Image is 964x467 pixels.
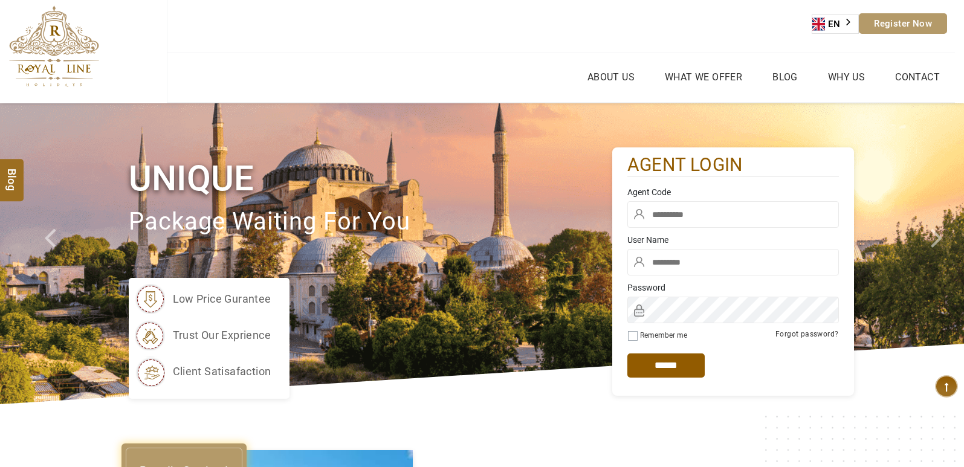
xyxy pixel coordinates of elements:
[627,234,839,246] label: User Name
[775,330,838,338] a: Forgot password?
[135,284,271,314] li: low price gurantee
[812,15,858,33] a: EN
[627,282,839,294] label: Password
[662,68,745,86] a: What we Offer
[812,14,859,34] div: Language
[9,5,99,87] img: The Royal Line Holidays
[769,68,801,86] a: Blog
[627,186,839,198] label: Agent Code
[129,202,612,242] p: package waiting for you
[627,153,839,177] h2: agent login
[29,103,77,404] a: Check next prev
[135,320,271,350] li: trust our exprience
[825,68,868,86] a: Why Us
[916,103,964,404] a: Check next image
[4,169,20,179] span: Blog
[859,13,947,34] a: Register Now
[892,68,943,86] a: Contact
[129,156,612,201] h1: Unique
[584,68,638,86] a: About Us
[640,331,687,340] label: Remember me
[135,356,271,387] li: client satisafaction
[812,14,859,34] aside: Language selected: English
